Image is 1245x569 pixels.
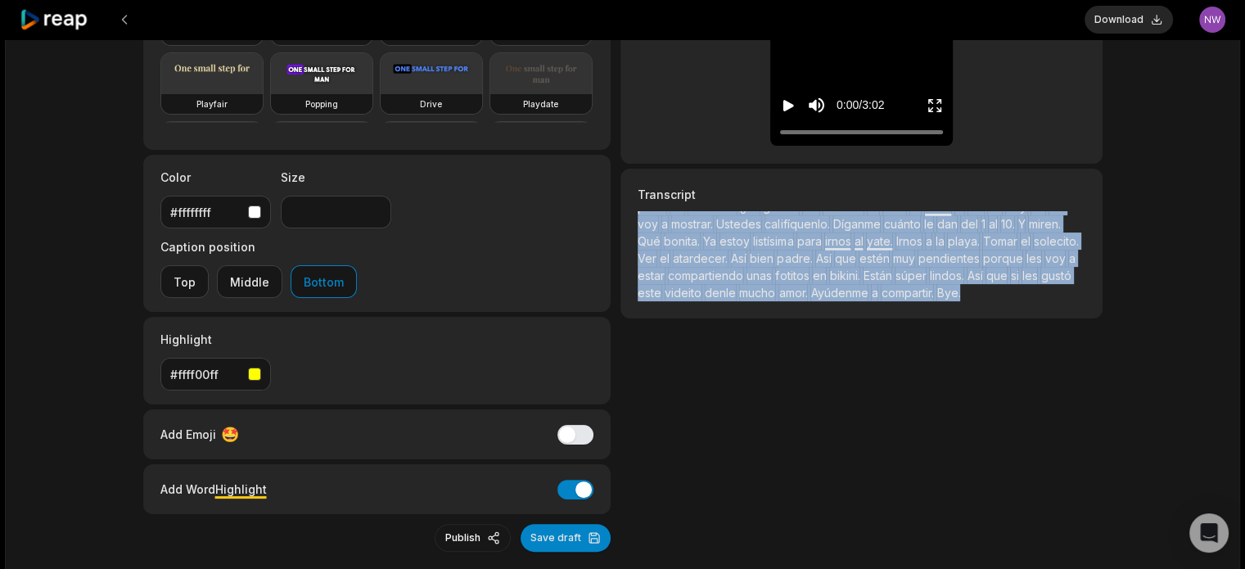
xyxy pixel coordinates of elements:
button: Publish [435,524,511,552]
span: videito [665,286,705,300]
span: al [988,217,1000,231]
span: les [1022,269,1040,282]
button: Enter Fullscreen [927,90,943,120]
label: Color [160,169,271,186]
span: Ya [703,234,719,248]
span: le [923,217,936,231]
span: estar [638,269,668,282]
button: #ffffffff [160,196,271,228]
h3: Drive [420,97,442,111]
span: Ayúdenme [810,286,871,300]
h3: Playfair [196,97,228,111]
button: Top [160,265,209,298]
span: muy [892,251,918,265]
span: Highlight [215,482,267,496]
span: cuánto [883,217,923,231]
span: miren. [1028,217,1060,231]
button: Middle [217,265,282,298]
span: estoy [719,234,753,248]
span: estén [859,251,892,265]
span: amor. [778,286,810,300]
h3: Popping [305,97,338,111]
span: voy [1044,251,1068,265]
div: Open Intercom Messenger [1189,513,1229,553]
span: que [986,269,1010,282]
span: Ustedes [716,217,765,231]
span: porque [982,251,1026,265]
span: a [661,217,671,231]
div: Add Word [160,478,267,500]
span: mostrar. [671,217,716,231]
span: Así [967,269,986,282]
span: Add Emoji [160,426,216,443]
span: este [638,286,665,300]
span: Díganme [832,217,883,231]
button: Mute sound [806,95,827,115]
span: bien [750,251,777,265]
span: solecito. [1033,234,1078,248]
button: #ffff00ff [160,358,271,391]
div: 0:00 / 3:02 [837,97,884,114]
h3: Playdate [523,97,558,111]
span: mucho [739,286,778,300]
span: atardecer. [673,251,731,265]
label: Size [281,169,391,186]
span: compartiendo [668,269,747,282]
button: Play video [780,90,796,120]
label: Highlight [160,331,271,348]
span: a [1068,251,1075,265]
button: Download [1085,6,1173,34]
span: dan [936,217,960,231]
span: que [834,251,859,265]
span: Y [1017,217,1028,231]
span: playa. [947,234,982,248]
div: #ffffffff [170,204,241,221]
span: Tomar [982,234,1020,248]
label: Caption position [160,238,357,255]
span: la [935,234,947,248]
span: Qué [638,234,664,248]
h3: Transcript [638,186,1085,203]
button: Bottom [291,265,357,298]
span: yate. [866,234,895,248]
span: si [1010,269,1022,282]
span: a [871,286,881,300]
span: Están [863,269,895,282]
span: 10. [1000,217,1017,231]
span: irnos [824,234,854,248]
span: denle [705,286,739,300]
span: 🤩 [221,423,239,445]
span: bonita. [664,234,703,248]
span: 1 [981,217,988,231]
span: Ver [638,251,660,265]
span: súper [895,269,929,282]
span: pendientes [918,251,982,265]
span: unas [747,269,775,282]
span: en [812,269,829,282]
span: del [960,217,981,231]
span: Bye. [936,286,960,300]
span: califíquenlo. [765,217,832,231]
span: Irnos [895,234,925,248]
span: bikini. [829,269,863,282]
span: Así [815,251,834,265]
span: gustó [1040,269,1071,282]
span: compartir. [881,286,936,300]
span: el [660,251,673,265]
span: para [796,234,824,248]
span: al [854,234,866,248]
span: padre. [777,251,815,265]
span: el [1020,234,1033,248]
span: fotitos [775,269,812,282]
button: Save draft [521,524,611,552]
span: lindos. [929,269,967,282]
div: #ffff00ff [170,366,241,383]
span: a [925,234,935,248]
span: voy [638,217,661,231]
span: les [1026,251,1044,265]
span: listísima [753,234,796,248]
span: Así [731,251,750,265]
